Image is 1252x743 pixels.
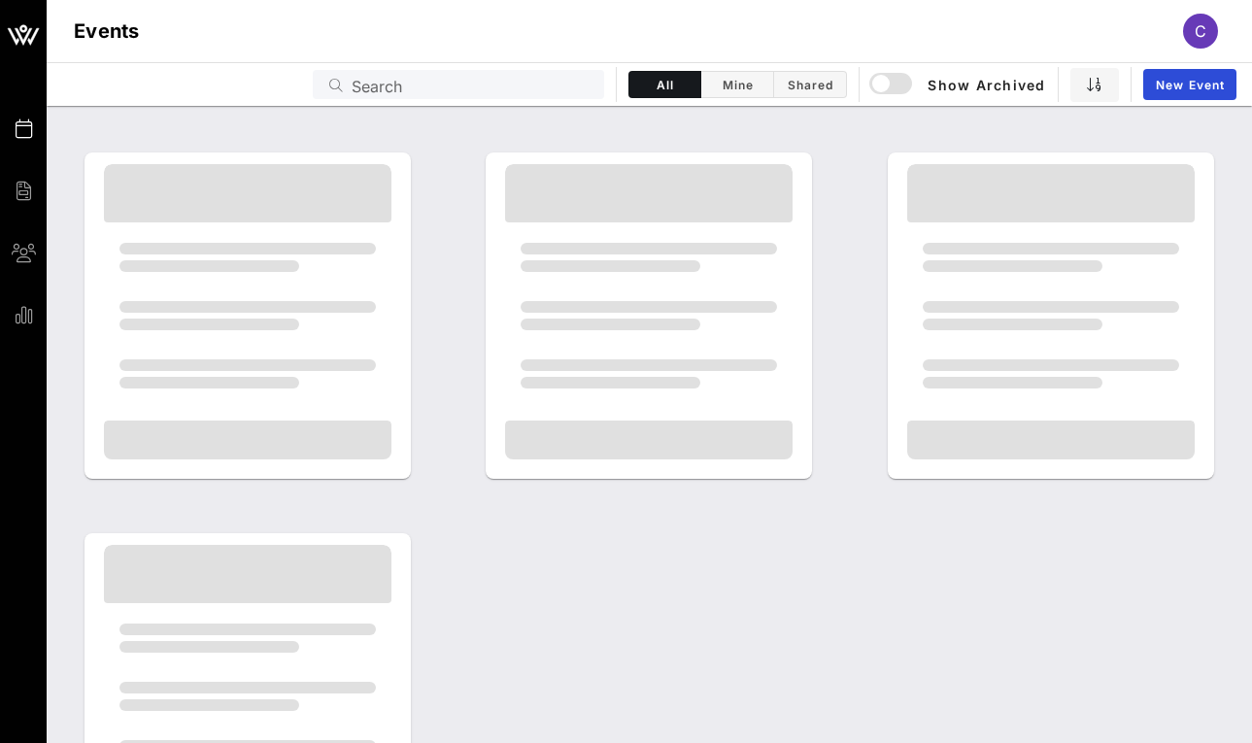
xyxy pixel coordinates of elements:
span: Shared [786,78,834,92]
a: New Event [1143,69,1236,100]
span: C [1195,21,1206,41]
button: Show Archived [871,67,1046,102]
button: Mine [701,71,774,98]
span: Mine [713,78,761,92]
div: C [1183,14,1218,49]
span: New Event [1155,78,1225,92]
span: All [641,78,689,92]
span: Show Archived [872,73,1046,96]
h1: Events [74,16,140,47]
button: All [628,71,701,98]
button: Shared [774,71,847,98]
